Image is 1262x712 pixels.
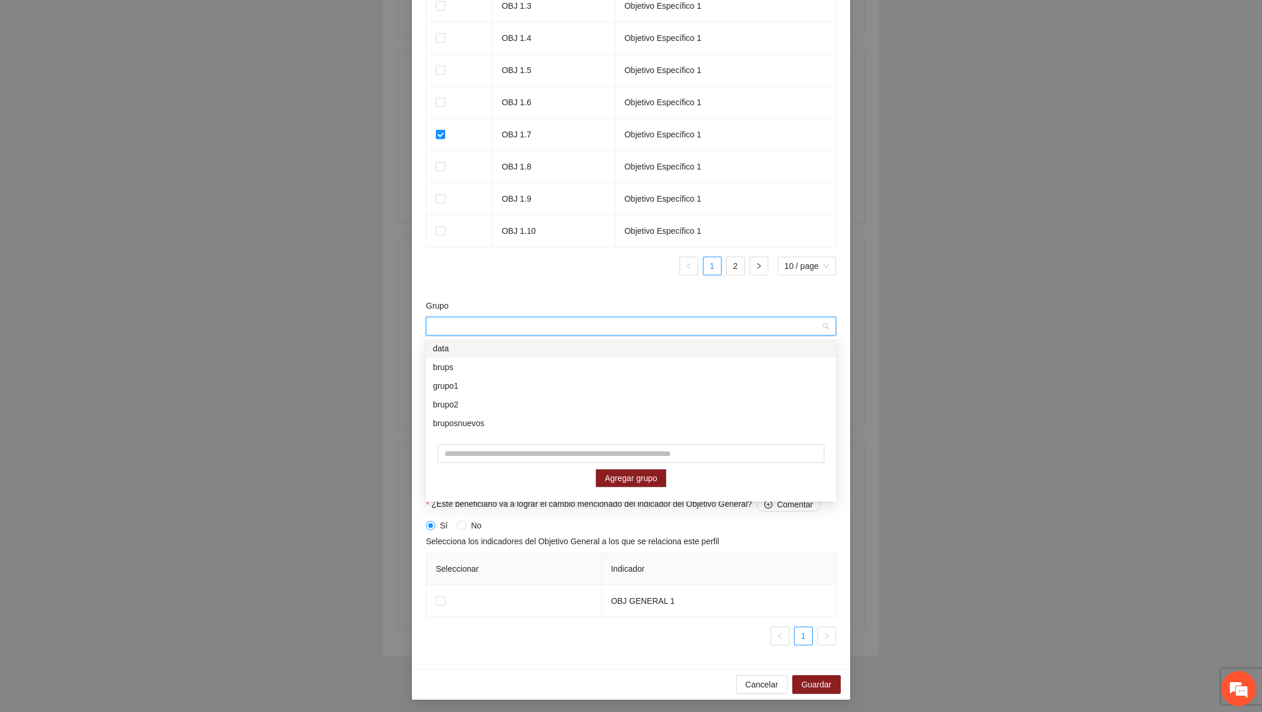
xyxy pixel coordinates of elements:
[433,317,821,335] input: Grupo
[685,262,692,269] span: left
[426,299,449,312] label: Grupo
[785,257,829,275] span: 10 / page
[426,414,836,433] div: bruposnuevos
[433,379,829,392] div: grupo1
[771,627,789,645] button: left
[433,342,829,355] div: data
[426,358,836,376] div: brups
[792,675,841,694] button: Guardar
[776,632,783,640] span: left
[771,627,789,645] li: Previous Page
[746,678,778,691] span: Cancelar
[493,151,615,183] td: OBJ 1.8
[61,60,196,75] div: Chatee con nosotros ahora
[817,627,836,645] button: right
[466,519,486,532] span: No
[615,119,836,151] td: Objetivo Específico 1
[615,215,836,247] td: Objetivo Específico 1
[493,54,615,87] td: OBJ 1.5
[794,627,813,645] li: 1
[750,257,768,275] li: Next Page
[703,257,722,275] li: 1
[493,22,615,54] td: OBJ 1.4
[615,54,836,87] td: Objetivo Específico 1
[615,87,836,119] td: Objetivo Específico 1
[602,585,836,617] td: OBJ GENERAL 1
[426,376,836,395] div: grupo1
[426,535,719,548] span: Selecciona los indicadores del Objetivo General a los que se relaciona este perfil
[433,361,829,374] div: brups
[795,627,812,645] a: 1
[615,22,836,54] td: Objetivo Específico 1
[435,519,452,532] span: Sí
[736,675,788,694] button: Cancelar
[778,257,836,275] div: Page Size
[6,319,223,360] textarea: Escriba su mensaje y pulse “Intro”
[493,183,615,215] td: OBJ 1.9
[777,498,813,511] span: Comentar
[431,497,820,511] span: ¿Este beneficiario va a lograr el cambio mencionado del indicador del Objetivo General?
[493,87,615,119] td: OBJ 1.6
[192,6,220,34] div: Minimizar ventana de chat en vivo
[493,215,615,247] td: OBJ 1.10
[68,156,161,274] span: Estamos en línea.
[757,497,820,511] button: ¿Este beneficiario va a lograr el cambio mencionado del indicador del Objetivo General?
[726,257,745,275] li: 2
[755,262,762,269] span: right
[433,417,829,430] div: bruposnuevos
[493,119,615,151] td: OBJ 1.7
[679,257,698,275] button: left
[802,678,831,691] span: Guardar
[602,553,836,585] th: Indicador
[750,257,768,275] button: right
[427,553,602,585] th: Seleccionar
[595,469,667,488] button: Agregar grupo
[817,627,836,645] li: Next Page
[433,398,829,411] div: brupo2
[605,472,657,485] span: Agregar grupo
[615,183,836,215] td: Objetivo Específico 1
[426,395,836,414] div: brupo2
[823,632,830,640] span: right
[426,339,836,358] div: data
[679,257,698,275] li: Previous Page
[615,151,836,183] td: Objetivo Específico 1
[727,257,744,275] a: 2
[703,257,721,275] a: 1
[764,500,772,510] span: plus-circle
